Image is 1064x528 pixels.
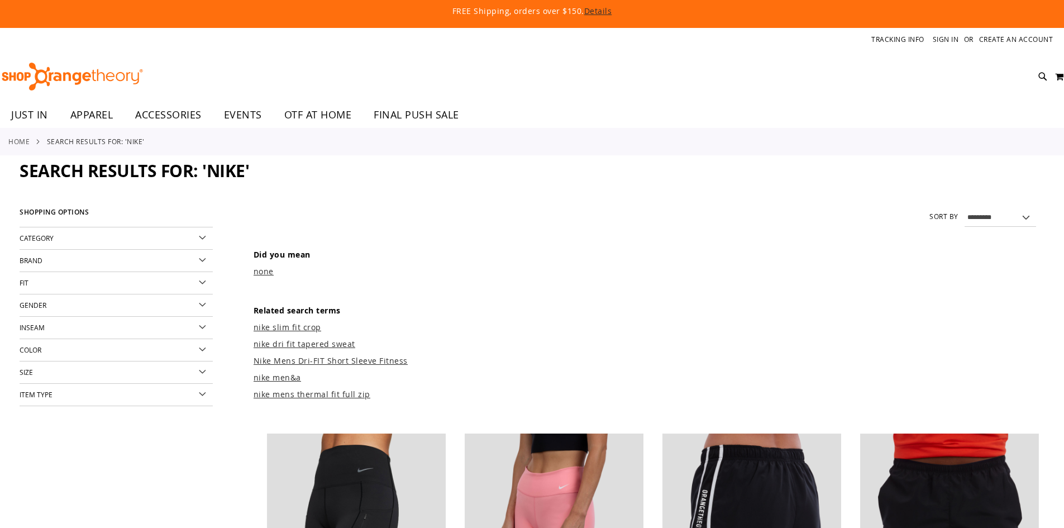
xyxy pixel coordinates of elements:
span: OTF AT HOME [284,102,352,127]
a: nike dri fit tapered sweat [254,339,355,349]
span: APPAREL [70,102,113,127]
span: Gender [20,301,46,310]
span: Size [20,368,33,377]
span: Item Type [20,390,53,399]
a: Tracking Info [871,35,924,44]
span: Category [20,234,54,242]
a: nike mens thermal fit full zip [254,389,370,399]
a: APPAREL [59,102,125,128]
dt: Did you mean [254,249,1044,260]
a: FINAL PUSH SALE [362,102,470,128]
span: Fit [20,278,28,287]
a: OTF AT HOME [273,102,363,128]
span: Color [20,345,41,354]
div: Category [20,227,213,250]
div: Fit [20,272,213,294]
span: Brand [20,256,42,265]
a: Create an Account [979,35,1053,44]
a: EVENTS [213,102,273,128]
div: Size [20,361,213,384]
div: Gender [20,294,213,317]
span: Search results for: 'nike' [20,159,249,182]
a: Nike Mens Dri-FIT Short Sleeve Fitness [254,355,408,366]
div: Item Type [20,384,213,406]
a: nike slim fit crop [254,322,321,332]
a: Home [8,136,30,146]
strong: Search results for: 'nike' [47,136,145,146]
span: Inseam [20,323,45,332]
label: Sort By [929,212,958,221]
dt: Related search terms [254,305,1044,316]
a: Details [584,6,612,16]
strong: Shopping Options [20,203,213,227]
a: nike men&a [254,372,301,383]
a: none [254,266,274,277]
a: Sign In [933,35,959,44]
span: ACCESSORIES [135,102,202,127]
div: Inseam [20,317,213,339]
p: FREE Shipping, orders over $150. [197,6,867,17]
span: FINAL PUSH SALE [374,102,459,127]
a: ACCESSORIES [124,102,213,128]
div: Brand [20,250,213,272]
span: EVENTS [224,102,262,127]
div: Color [20,339,213,361]
span: JUST IN [11,102,48,127]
